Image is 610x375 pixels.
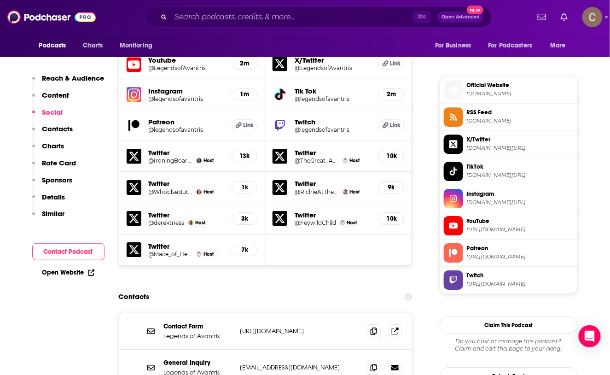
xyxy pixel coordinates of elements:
[429,37,483,54] button: open menu
[149,95,225,102] h5: @legendsofavantris
[149,148,225,157] h5: Twitter
[295,219,336,226] h5: @FeywildChild
[32,158,76,176] button: Rate Card
[240,363,360,371] p: [EMAIL_ADDRESS][DOMAIN_NAME]
[378,58,404,70] a: Link
[83,39,103,52] span: Charts
[42,209,65,218] p: Similar
[544,37,577,54] button: open menu
[295,126,371,133] a: @legendsofavantris
[467,81,574,89] span: Official Website
[350,158,360,164] span: Host
[347,220,357,226] span: Host
[467,226,574,233] span: https://www.youtube.com/@LegendsofAvantris
[343,189,348,194] img: Richie Gilder
[32,209,65,226] button: Similar
[7,8,96,26] img: Podchaser - Follow, Share and Rate Podcasts
[127,87,141,102] img: iconImage
[444,270,574,290] a: Twitch[URL][DOMAIN_NAME]
[295,211,371,219] h5: Twitter
[295,117,371,126] h5: Twitch
[164,322,233,330] p: Contact Form
[120,39,152,52] span: Monitoring
[467,281,574,287] span: https://www.twitch.tv/legendsofavantris
[444,216,574,235] a: YouTube[URL][DOMAIN_NAME]
[32,108,63,125] button: Social
[444,135,574,154] a: X/Twitter[DOMAIN_NAME][URL]
[295,157,339,164] h5: @TheGreat_Andini
[203,189,214,195] span: Host
[149,64,225,71] a: @LegendsofAvantris
[149,126,225,133] a: @legendsofavantris
[582,7,603,27] button: Show profile menu
[413,11,430,23] span: ⌘ K
[33,37,78,54] button: open menu
[113,37,164,54] button: open menu
[149,157,193,164] h5: @IroningBoardDM
[32,91,70,108] button: Content
[378,119,404,131] a: Link
[42,108,63,117] p: Social
[467,135,574,144] span: X/Twitter
[440,316,578,334] button: Claim This Podcast
[444,80,574,100] a: Official Website[DOMAIN_NAME]
[203,251,214,257] span: Host
[444,107,574,127] a: RSS Feed[DOMAIN_NAME]
[437,12,484,23] button: Open AdvancedNew
[119,288,150,305] h2: Contacts
[386,183,396,191] h5: 9k
[340,220,345,225] a: Nikkie Scarlett
[39,39,66,52] span: Podcasts
[149,188,193,195] a: @WhoElseBut_Kels
[149,117,225,126] h5: Patreon
[239,246,250,254] h5: 7k
[444,243,574,263] a: Patreon[URL][DOMAIN_NAME]
[295,56,371,64] h5: X/Twitter
[32,193,65,210] button: Details
[149,219,185,226] h5: @derektness
[390,122,401,129] span: Link
[295,87,371,95] h5: Tik Tok
[550,39,566,52] span: More
[42,269,94,276] a: Open Website
[467,271,574,280] span: Twitch
[467,108,574,117] span: RSS Feed
[295,64,371,71] a: @LegendsofAvantris
[32,74,105,91] button: Reach & Audience
[442,15,480,19] span: Open Advanced
[386,215,396,223] h5: 10k
[164,359,233,367] p: General Inquiry
[579,325,601,347] div: Open Intercom Messenger
[386,90,396,98] h5: 2m
[32,141,64,158] button: Charts
[149,251,193,258] a: @Mace_of_Hearts_
[188,220,193,225] img: Derek Hudson
[77,37,109,54] a: Charts
[32,243,105,260] button: Contact Podcast
[467,199,574,206] span: instagram.com/legendsofavantris
[467,244,574,252] span: Patreon
[32,124,73,141] button: Contacts
[197,252,202,257] img: Mace Caffrey
[239,90,250,98] h5: 1m
[239,152,250,160] h5: 13k
[149,211,225,219] h5: Twitter
[467,190,574,198] span: Instagram
[232,119,257,131] a: Link
[343,158,348,163] img: Andy Flynn
[557,9,571,25] a: Show notifications dropdown
[467,217,574,225] span: YouTube
[42,91,70,100] p: Content
[243,122,254,129] span: Link
[149,87,225,95] h5: Instagram
[582,7,603,27] span: Logged in as clay.bolton
[197,158,202,163] img: Mikey Gilder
